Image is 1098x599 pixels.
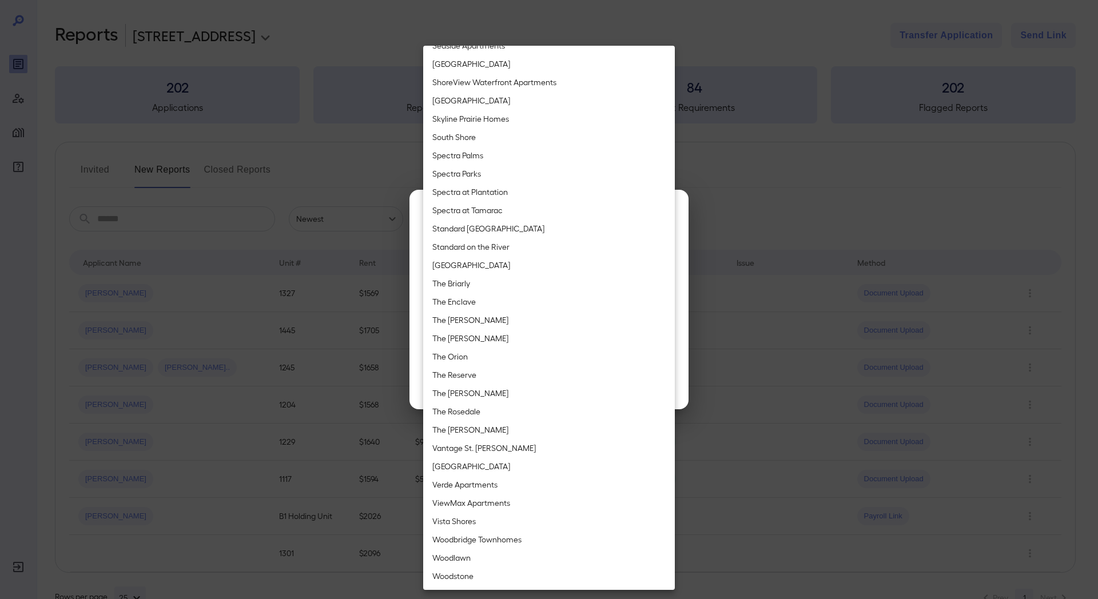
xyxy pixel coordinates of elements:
li: The Briarly [423,274,675,293]
li: The [PERSON_NAME] [423,329,675,348]
li: Vista Shores [423,512,675,530]
li: The Rosedale [423,402,675,421]
li: The Reserve [423,366,675,384]
li: Verde Apartments [423,476,675,494]
li: The Orion [423,348,675,366]
li: South Shore [423,128,675,146]
li: ViewMax Apartments [423,494,675,512]
li: ShoreView Waterfront Apartments [423,73,675,91]
li: Woodstone [423,567,675,585]
li: Spectra Palms [423,146,675,165]
li: Spectra at Tamarac [423,201,675,219]
li: [GEOGRAPHIC_DATA] [423,91,675,110]
li: Standard on the River [423,238,675,256]
li: [GEOGRAPHIC_DATA] [423,457,675,476]
li: Woodlawn [423,549,675,567]
li: Vantage St. [PERSON_NAME] [423,439,675,457]
li: The [PERSON_NAME] [423,421,675,439]
li: Woodbridge Townhomes [423,530,675,549]
li: The Enclave [423,293,675,311]
li: Skyline Prairie Homes [423,110,675,128]
li: [GEOGRAPHIC_DATA] [423,55,675,73]
li: Seaside Apartments [423,37,675,55]
li: The [PERSON_NAME] [423,384,675,402]
li: Spectra Parks [423,165,675,183]
li: Spectra at Plantation [423,183,675,201]
li: The [PERSON_NAME] [423,311,675,329]
li: Standard [GEOGRAPHIC_DATA] [423,219,675,238]
li: [GEOGRAPHIC_DATA] [423,256,675,274]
